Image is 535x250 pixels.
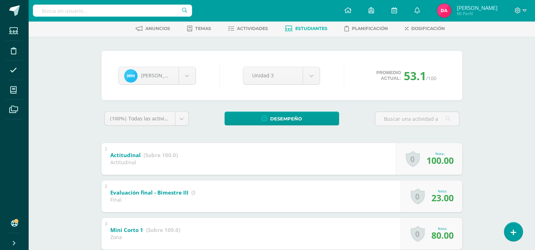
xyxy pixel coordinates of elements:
[136,23,170,34] a: Anuncios
[110,234,180,240] div: Zona
[406,151,420,167] a: 0
[110,150,178,161] a: Actitudinal (Sobre 100.0)
[270,112,302,125] span: Desempeño
[128,115,216,122] span: Todas las actividades de esta unidad
[110,226,143,233] b: Mini Corto 1
[431,226,454,231] div: Nota:
[426,154,454,166] span: 100.00
[191,189,226,196] strong: (Sobre 100.0)
[431,229,454,241] span: 80.00
[144,151,178,159] strong: (Sobre 100.0)
[431,189,454,194] div: Nota:
[110,159,178,166] div: Actitudinal
[110,189,188,196] b: Evaluación final - Bimestre III
[110,151,141,159] b: Actitudinal
[225,112,339,125] a: Desempeño
[404,68,426,83] span: 53.1
[105,112,188,125] a: (100%)Todas las actividades de esta unidad
[228,23,268,34] a: Actividades
[426,75,436,82] span: /100
[124,69,138,83] img: 7431839b3948c2d30245e6efaa1f2024.png
[119,67,196,84] a: [PERSON_NAME]
[411,26,445,31] span: Dosificación
[187,23,211,34] a: Temas
[457,4,497,11] span: [PERSON_NAME]
[110,115,127,122] span: (100%)
[141,72,181,79] span: [PERSON_NAME]
[411,226,425,242] a: 0
[376,70,401,81] span: Promedio actual:
[295,26,327,31] span: Estudiantes
[375,112,459,126] input: Buscar una actividad aquí...
[285,23,327,34] a: Estudiantes
[145,26,170,31] span: Anuncios
[344,23,388,34] a: Planificación
[195,26,211,31] span: Temas
[437,4,451,18] img: 0d1c13a784e50cea1b92786e6af8f399.png
[252,67,294,84] span: Unidad 3
[431,192,454,204] span: 23.00
[405,23,445,34] a: Dosificación
[352,26,388,31] span: Planificación
[110,225,180,236] a: Mini Corto 1 (Sobre 100.0)
[426,151,454,156] div: Nota:
[110,196,195,203] div: Final
[243,67,320,84] a: Unidad 3
[237,26,268,31] span: Actividades
[457,11,497,17] span: Mi Perfil
[146,226,180,233] strong: (Sobre 100.0)
[110,187,226,198] a: Evaluación final - Bimestre III (Sobre 100.0)
[33,5,192,17] input: Busca un usuario...
[411,188,425,204] a: 0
